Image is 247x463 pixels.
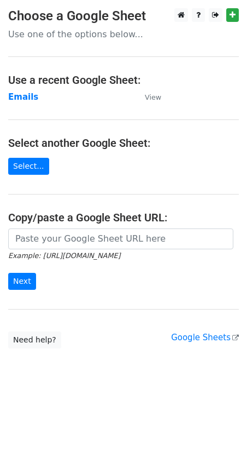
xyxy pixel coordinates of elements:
[8,73,239,87] h4: Use a recent Google Sheet:
[8,331,61,348] a: Need help?
[8,273,36,290] input: Next
[8,8,239,24] h3: Choose a Google Sheet
[145,93,161,101] small: View
[134,92,161,102] a: View
[8,211,239,224] h4: Copy/paste a Google Sheet URL:
[8,251,120,260] small: Example: [URL][DOMAIN_NAME]
[171,333,239,342] a: Google Sheets
[8,28,239,40] p: Use one of the options below...
[8,158,49,175] a: Select...
[8,228,233,249] input: Paste your Google Sheet URL here
[8,136,239,150] h4: Select another Google Sheet:
[8,92,38,102] a: Emails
